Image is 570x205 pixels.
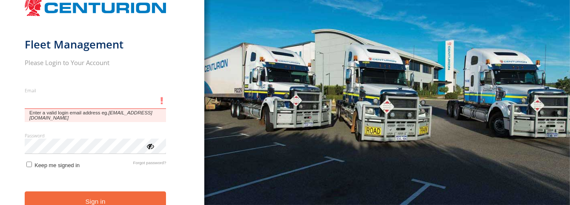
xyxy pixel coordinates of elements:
[133,160,166,168] a: Forgot password?
[34,162,80,168] span: Keep me signed in
[25,132,166,139] label: Password
[25,58,166,67] h2: Please Login to Your Account
[25,109,166,122] span: Enter a valid login email address eg.
[25,87,166,94] label: Email
[25,37,166,51] h1: Fleet Management
[146,142,154,150] div: ViewPassword
[26,162,32,167] input: Keep me signed in
[29,110,152,120] em: [EMAIL_ADDRESS][DOMAIN_NAME]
